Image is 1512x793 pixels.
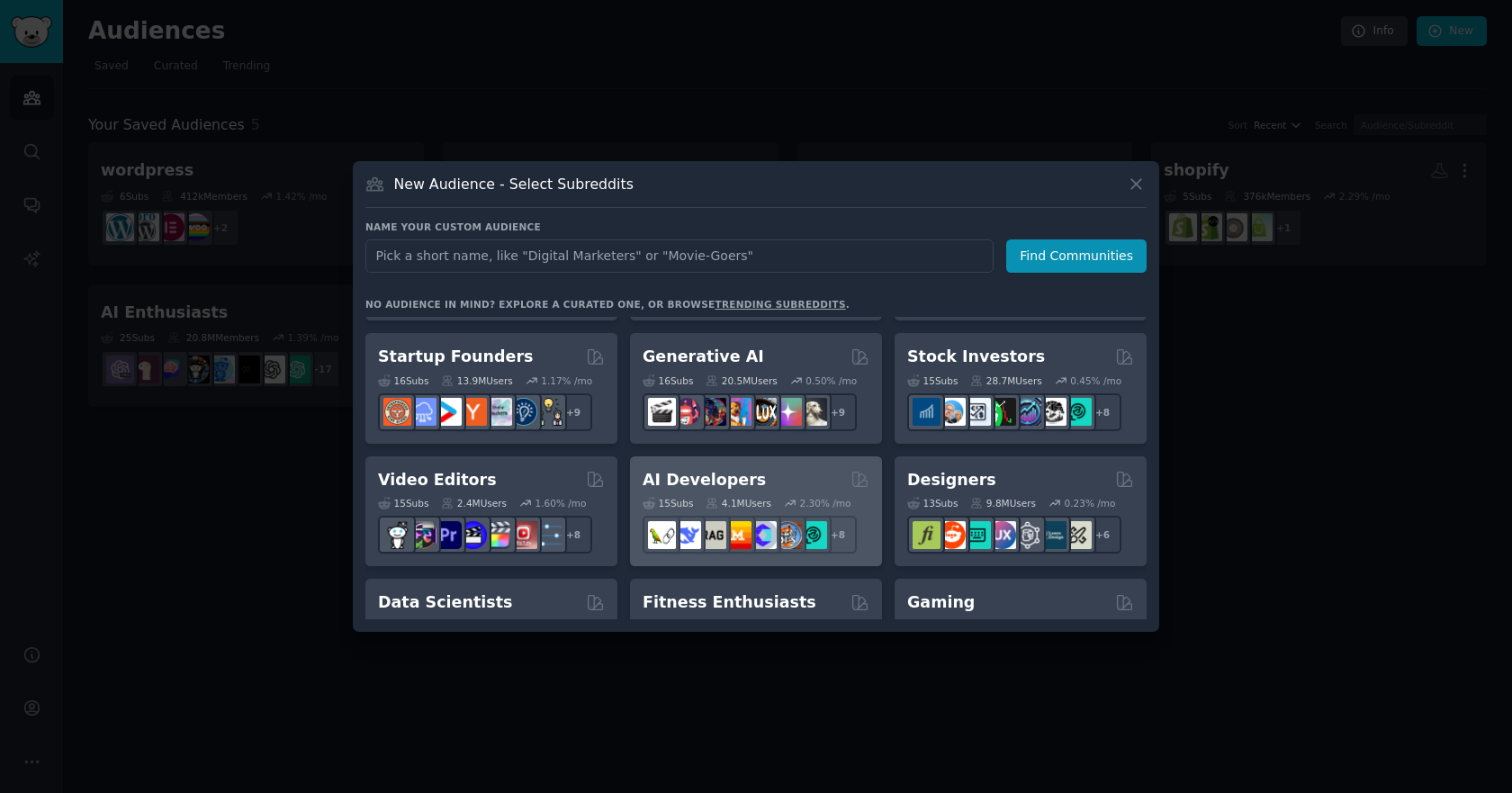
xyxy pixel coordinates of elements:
[706,497,771,509] div: 4.1M Users
[819,516,857,554] div: + 8
[907,497,958,509] div: 13 Sub s
[1039,398,1066,426] img: swingtrading
[1064,521,1092,549] img: UX_Design
[643,591,816,614] h2: Fitness Enthusiasts
[365,239,994,273] input: Pick a short name, like "Digital Marketers" or "Movie-Goers"
[913,521,940,549] img: typography
[484,398,512,426] img: indiehackers
[535,521,562,549] img: postproduction
[673,398,701,426] img: dalle2
[554,393,592,431] div: + 9
[774,398,802,426] img: starryai
[434,521,462,549] img: premiere
[774,521,802,549] img: llmops
[907,374,958,387] div: 15 Sub s
[799,398,827,426] img: DreamBooth
[715,299,845,310] a: trending subreddits
[1084,393,1121,431] div: + 8
[1013,521,1041,549] img: userexperience
[1013,398,1041,426] img: StocksAndTrading
[698,521,726,549] img: Rag
[938,398,966,426] img: ValueInvesting
[643,346,764,368] h2: Generative AI
[724,521,751,549] img: MistralAI
[409,398,436,426] img: SaaS
[648,398,676,426] img: aivideo
[441,374,512,387] div: 13.9M Users
[1070,374,1121,387] div: 0.45 % /mo
[970,497,1036,509] div: 9.8M Users
[643,497,693,509] div: 15 Sub s
[799,521,827,549] img: AIDevelopersSociety
[907,346,1045,368] h2: Stock Investors
[541,374,592,387] div: 1.17 % /mo
[963,398,991,426] img: Forex
[409,521,436,549] img: editors
[378,469,497,491] h2: Video Editors
[394,175,634,194] h3: New Audience - Select Subreddits
[1064,398,1092,426] img: technicalanalysis
[724,398,751,426] img: sdforall
[383,521,411,549] img: gopro
[509,398,537,426] img: Entrepreneurship
[706,374,777,387] div: 20.5M Users
[509,521,537,549] img: Youtubevideo
[459,398,487,426] img: ycombinator
[484,521,512,549] img: finalcutpro
[648,521,676,549] img: LangChain
[938,521,966,549] img: logodesign
[378,591,512,614] h2: Data Scientists
[383,398,411,426] img: EntrepreneurRideAlong
[434,398,462,426] img: startup
[970,374,1041,387] div: 28.7M Users
[535,398,562,426] img: growmybusiness
[1006,239,1147,273] button: Find Communities
[459,521,487,549] img: VideoEditors
[749,521,777,549] img: OpenSourceAI
[535,497,587,509] div: 1.60 % /mo
[913,398,940,426] img: dividends
[907,591,975,614] h2: Gaming
[643,469,766,491] h2: AI Developers
[365,221,1147,233] h3: Name your custom audience
[643,374,693,387] div: 16 Sub s
[673,521,701,549] img: DeepSeek
[698,398,726,426] img: deepdream
[365,298,850,311] div: No audience in mind? Explore a curated one, or browse .
[963,521,991,549] img: UI_Design
[554,516,592,554] div: + 8
[907,469,996,491] h2: Designers
[1065,497,1116,509] div: 0.23 % /mo
[800,497,851,509] div: 2.30 % /mo
[988,521,1016,549] img: UXDesign
[1084,516,1121,554] div: + 6
[378,346,533,368] h2: Startup Founders
[1039,521,1066,549] img: learndesign
[441,497,507,509] div: 2.4M Users
[749,398,777,426] img: FluxAI
[378,497,428,509] div: 15 Sub s
[378,374,428,387] div: 16 Sub s
[988,398,1016,426] img: Trading
[805,374,857,387] div: 0.50 % /mo
[819,393,857,431] div: + 9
